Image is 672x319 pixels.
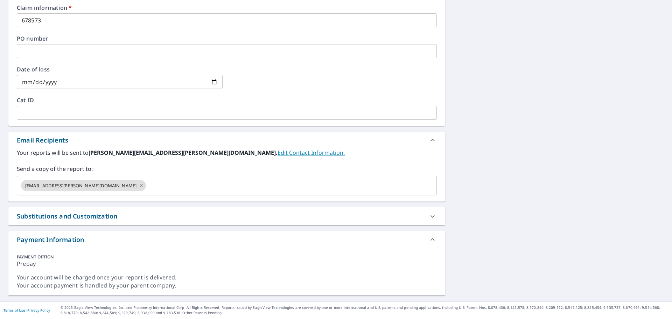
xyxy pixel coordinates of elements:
div: Email Recipients [17,136,68,145]
p: | [3,308,50,312]
div: Substitutions and Customization [8,207,445,225]
div: Payment Information [17,235,84,244]
p: © 2025 Eagle View Technologies, Inc. and Pictometry International Corp. All Rights Reserved. Repo... [61,305,668,315]
div: Substitutions and Customization [17,211,117,221]
a: EditContactInfo [278,149,345,157]
b: [PERSON_NAME][EMAIL_ADDRESS][PERSON_NAME][DOMAIN_NAME]. [89,149,278,157]
div: PAYMENT OPTION [17,254,437,260]
label: Cat ID [17,97,437,103]
span: [EMAIL_ADDRESS][PERSON_NAME][DOMAIN_NAME] [21,182,141,189]
div: Payment Information [8,231,445,248]
div: Email Recipients [8,132,445,148]
div: Your account payment is handled by your parent company. [17,282,437,290]
label: Your reports will be sent to [17,148,437,157]
label: Send a copy of the report to: [17,165,437,173]
label: Date of loss [17,67,223,72]
a: Terms of Use [3,308,25,313]
label: PO number [17,36,437,41]
label: Claim information [17,5,437,11]
div: Your account will be charged once your report is delivered. [17,273,437,282]
div: Prepay [17,260,437,273]
div: [EMAIL_ADDRESS][PERSON_NAME][DOMAIN_NAME] [21,180,146,191]
a: Privacy Policy [27,308,50,313]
